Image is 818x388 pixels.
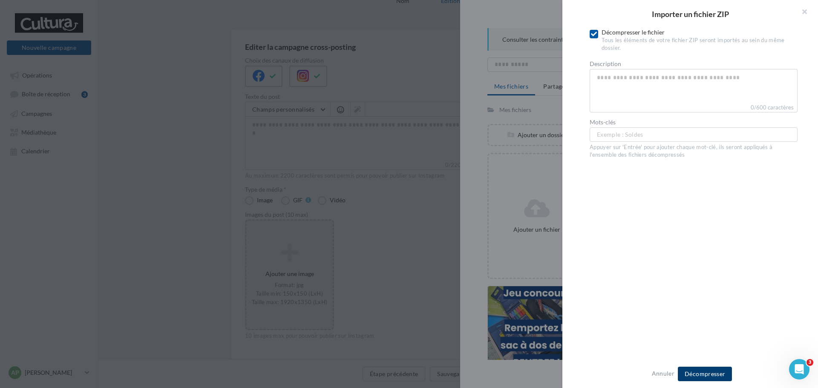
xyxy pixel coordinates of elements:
button: Annuler [648,368,678,379]
span: 3 [806,359,813,366]
span: Exemple : Soldes [597,130,643,139]
label: Mots-clés [590,119,798,125]
h2: Importer un fichier ZIP [576,10,804,18]
label: Description [590,61,798,67]
div: Décompresser le fichier [602,28,798,52]
iframe: Intercom live chat [789,359,809,379]
label: 0/600 caractères [590,103,798,112]
div: Tous les éléments de votre fichier ZIP seront importés au sein du même dossier. [602,37,798,52]
span: Décompresser [685,370,725,377]
span: Appuyer sur 'Entrée' pour ajouter chaque mot-clé, ils seront appliqués à l'ensemble des fichiers ... [590,144,772,158]
button: Décompresser [678,367,732,381]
